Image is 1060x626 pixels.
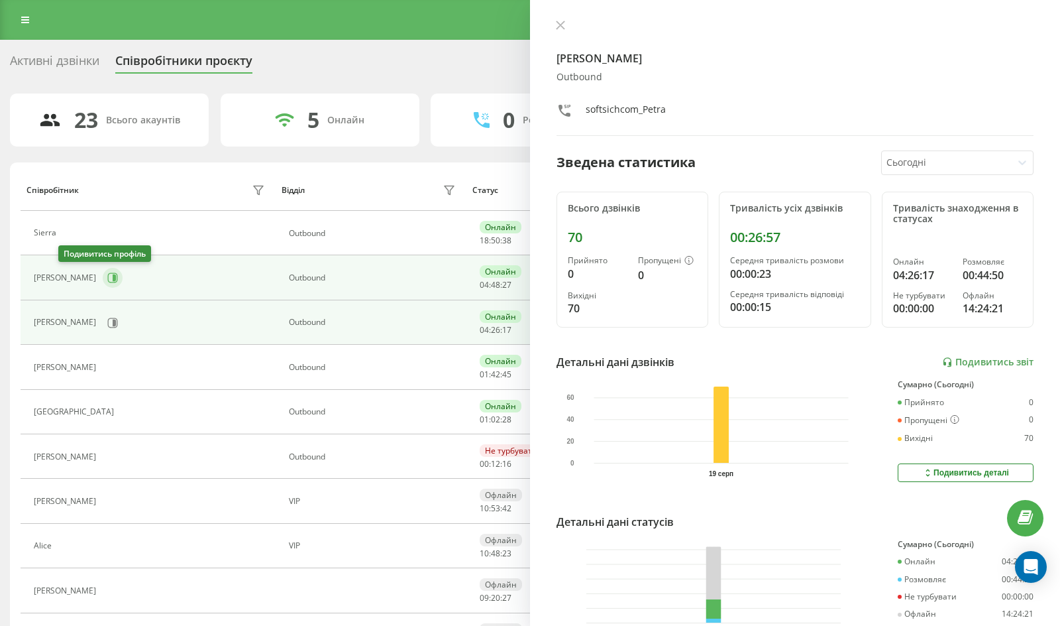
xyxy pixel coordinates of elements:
[963,257,1022,267] div: Розмовляє
[922,468,1009,478] div: Подивитись деталі
[898,540,1033,549] div: Сумарно (Сьогодні)
[566,394,574,401] text: 60
[480,414,489,425] span: 01
[491,279,500,290] span: 48
[58,245,151,262] div: Подивитись профіль
[115,54,252,74] div: Співробітники проєкту
[893,257,953,267] div: Онлайн
[106,115,180,126] div: Всього акаунтів
[963,267,1022,283] div: 00:44:50
[491,324,500,336] span: 26
[503,107,515,133] div: 0
[472,186,498,195] div: Статус
[556,50,1033,66] h4: [PERSON_NAME]
[491,369,500,380] span: 42
[491,458,500,469] span: 12
[556,153,696,172] div: Зведена статистика
[556,72,1033,83] div: Оutbound
[480,548,489,559] span: 10
[34,407,117,416] div: [GEOGRAPHIC_DATA]
[898,609,936,619] div: Офлайн
[480,370,511,379] div: : :
[586,103,666,122] div: softsichcom_Petra
[289,229,459,238] div: Оutbound
[34,228,60,237] div: Sierra
[566,438,574,445] text: 20
[282,186,305,195] div: Відділ
[491,548,500,559] span: 48
[34,273,99,282] div: [PERSON_NAME]
[898,575,946,584] div: Розмовляє
[568,256,627,265] div: Прийнято
[34,586,99,595] div: [PERSON_NAME]
[480,236,511,245] div: : :
[491,592,500,603] span: 20
[289,497,459,506] div: VIP
[502,324,511,336] span: 17
[898,415,959,426] div: Пропущені
[289,407,459,416] div: Оutbound
[898,398,944,407] div: Прийнято
[289,452,459,462] div: Оutbound
[480,578,522,591] div: Офлайн
[898,592,957,601] div: Не турбувати
[898,380,1033,389] div: Сумарно (Сьогодні)
[730,256,859,265] div: Середня тривалість розмови
[730,229,859,245] div: 00:26:57
[289,541,459,550] div: VIP
[1029,398,1033,407] div: 0
[568,229,697,245] div: 70
[568,300,627,316] div: 70
[502,279,511,290] span: 27
[568,203,697,214] div: Всього дзвінків
[480,444,543,457] div: Не турбувати
[1015,551,1047,583] div: Open Intercom Messenger
[480,415,511,424] div: : :
[1002,609,1033,619] div: 14:24:21
[1002,557,1033,566] div: 04:26:17
[1002,575,1033,584] div: 00:44:50
[480,460,511,469] div: : :
[638,267,698,283] div: 0
[963,291,1022,300] div: Офлайн
[568,291,627,300] div: Вихідні
[568,266,627,282] div: 0
[893,267,953,283] div: 04:26:17
[942,357,1033,368] a: Подивитись звіт
[480,355,521,367] div: Онлайн
[480,458,489,469] span: 00
[566,416,574,423] text: 40
[502,235,511,246] span: 38
[556,514,674,530] div: Детальні дані статусів
[491,235,500,246] span: 50
[898,464,1033,482] button: Подивитись деталі
[491,414,500,425] span: 02
[893,291,953,300] div: Не турбувати
[480,594,511,603] div: : :
[502,592,511,603] span: 27
[480,265,521,278] div: Онлайн
[556,354,674,370] div: Детальні дані дзвінків
[898,557,935,566] div: Онлайн
[480,400,521,412] div: Онлайн
[480,592,489,603] span: 09
[480,503,489,514] span: 10
[480,326,511,335] div: : :
[893,203,1022,225] div: Тривалість знаходження в статусах
[34,363,99,372] div: [PERSON_NAME]
[10,54,99,74] div: Активні дзвінки
[1029,415,1033,426] div: 0
[480,504,511,513] div: : :
[730,203,859,214] div: Тривалість усіх дзвінків
[502,458,511,469] span: 16
[34,452,99,462] div: [PERSON_NAME]
[480,369,489,380] span: 01
[898,434,933,443] div: Вихідні
[638,256,698,267] div: Пропущені
[480,324,489,336] span: 04
[289,363,459,372] div: Оutbound
[502,548,511,559] span: 23
[289,318,459,327] div: Оutbound
[327,115,364,126] div: Онлайн
[730,290,859,299] div: Середня тривалість відповіді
